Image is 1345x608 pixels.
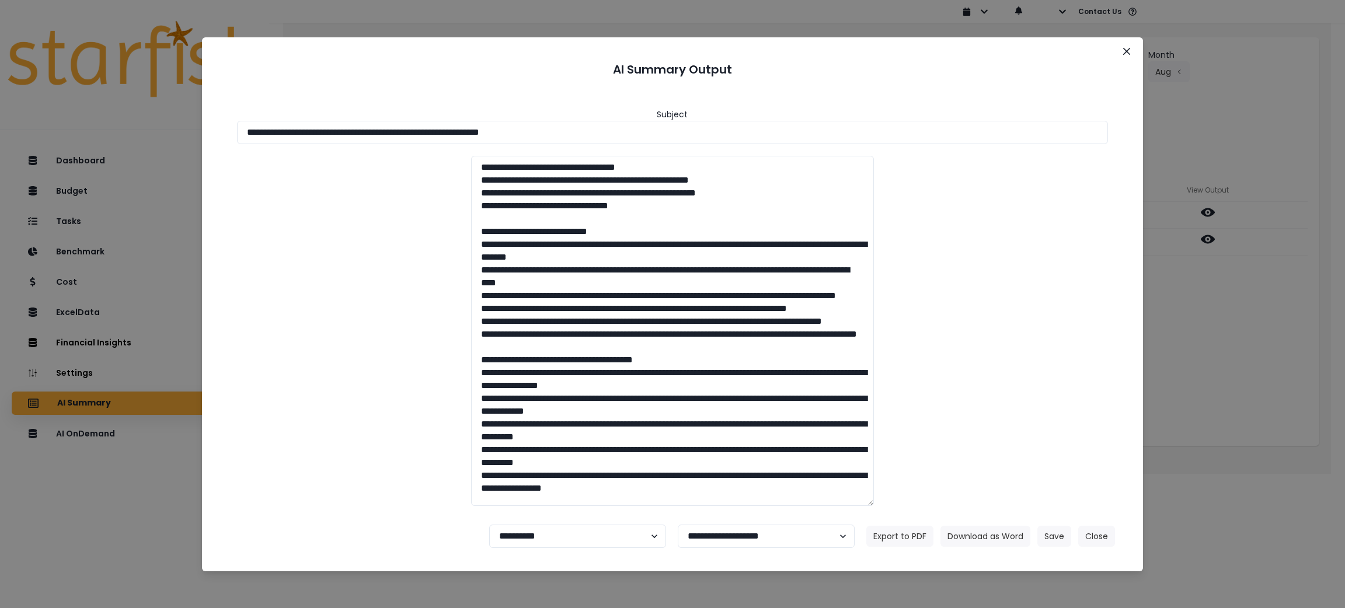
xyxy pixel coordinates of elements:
header: AI Summary Output [216,51,1130,88]
header: Subject [657,109,688,121]
button: Close [1117,42,1136,61]
button: Close [1078,526,1115,547]
button: Download as Word [940,526,1030,547]
button: Export to PDF [866,526,933,547]
button: Save [1037,526,1071,547]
